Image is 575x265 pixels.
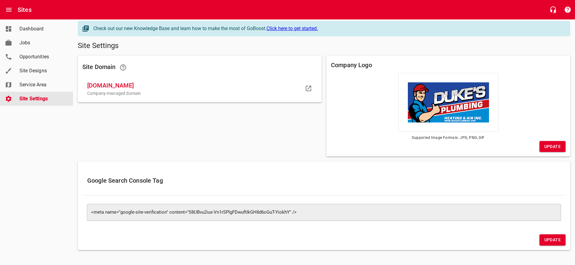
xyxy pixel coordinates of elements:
span: Service Area [19,81,66,88]
p: Company-managed domain [87,90,302,97]
div: Check out our new Knowledge Base and learn how to make the most of GoBoost. [93,25,564,32]
button: Update [539,141,566,152]
img: 7623-PortalCompanyLogo124189-bv1-piid.png [408,82,489,122]
button: Live Chat [546,2,560,17]
span: Site Settings [19,95,66,102]
span: Supported Image Formats: JPG, PNG, GIF [331,135,566,141]
span: Update [544,143,561,150]
span: Dashboard [19,25,66,33]
a: Visit your domain [301,81,316,96]
span: Update [544,236,561,244]
a: Learn more about Domains [116,60,130,75]
button: Support Portal [560,2,575,17]
h6: Google Search Console Tag [87,176,561,185]
h6: Sites [18,5,32,15]
h6: Site Domain [82,60,317,75]
button: Update [539,234,566,246]
span: Site Designs [19,67,66,74]
span: Opportunities [19,53,66,60]
h6: Company Logo [331,60,566,70]
span: [DOMAIN_NAME] [87,81,302,90]
textarea: <meta name="google-site-verification" content="S8UBvu2iux-Vn1rSPlgFDwuftIkGH8d6oGuT-YiokhY" /> [91,210,557,215]
h5: Site Settings [78,41,570,51]
button: Open drawer [2,2,16,17]
span: Jobs [19,39,66,46]
a: Click here to get started. [267,26,318,31]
